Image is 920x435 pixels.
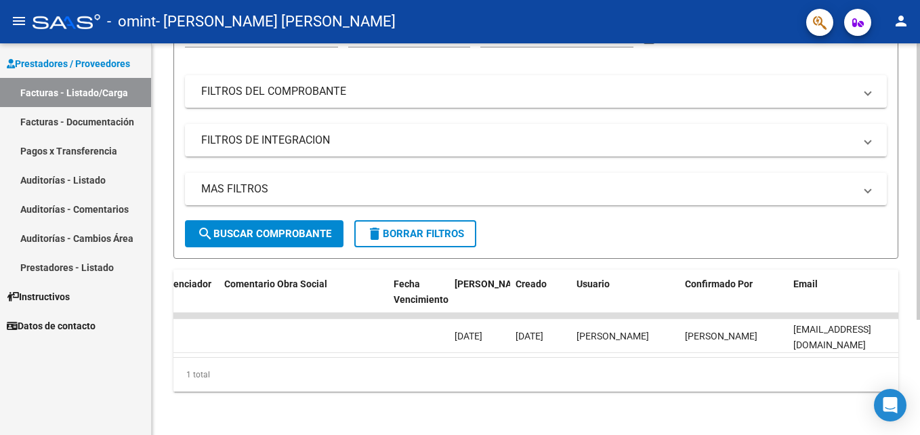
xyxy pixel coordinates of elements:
[201,133,854,148] mat-panel-title: FILTROS DE INTEGRACION
[185,124,887,157] mat-expansion-panel-header: FILTROS DE INTEGRACION
[7,289,70,304] span: Instructivos
[577,278,610,289] span: Usuario
[11,13,27,29] mat-icon: menu
[173,358,898,392] div: 1 total
[367,228,464,240] span: Borrar Filtros
[197,228,331,240] span: Buscar Comprobante
[7,318,96,333] span: Datos de contacto
[455,331,482,341] span: [DATE]
[219,270,388,329] datatable-header-cell: Comentario Obra Social
[156,7,396,37] span: - [PERSON_NAME] [PERSON_NAME]
[577,331,649,341] span: [PERSON_NAME]
[679,270,788,329] datatable-header-cell: Confirmado Por
[893,13,909,29] mat-icon: person
[197,226,213,242] mat-icon: search
[516,278,547,289] span: Creado
[449,270,510,329] datatable-header-cell: Fecha Confimado
[571,270,679,329] datatable-header-cell: Usuario
[224,278,327,289] span: Comentario Obra Social
[793,278,818,289] span: Email
[793,324,871,350] span: [EMAIL_ADDRESS][DOMAIN_NAME]
[455,278,528,289] span: [PERSON_NAME]
[394,278,448,305] span: Fecha Vencimiento
[388,270,449,329] datatable-header-cell: Fecha Vencimiento
[685,278,753,289] span: Confirmado Por
[685,331,757,341] span: [PERSON_NAME]
[367,226,383,242] mat-icon: delete
[510,270,571,329] datatable-header-cell: Creado
[354,220,476,247] button: Borrar Filtros
[201,84,854,99] mat-panel-title: FILTROS DEL COMPROBANTE
[107,7,156,37] span: - omint
[516,331,543,341] span: [DATE]
[874,389,906,421] div: Open Intercom Messenger
[185,75,887,108] mat-expansion-panel-header: FILTROS DEL COMPROBANTE
[7,56,130,71] span: Prestadores / Proveedores
[201,182,854,196] mat-panel-title: MAS FILTROS
[185,173,887,205] mat-expansion-panel-header: MAS FILTROS
[185,220,343,247] button: Buscar Comprobante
